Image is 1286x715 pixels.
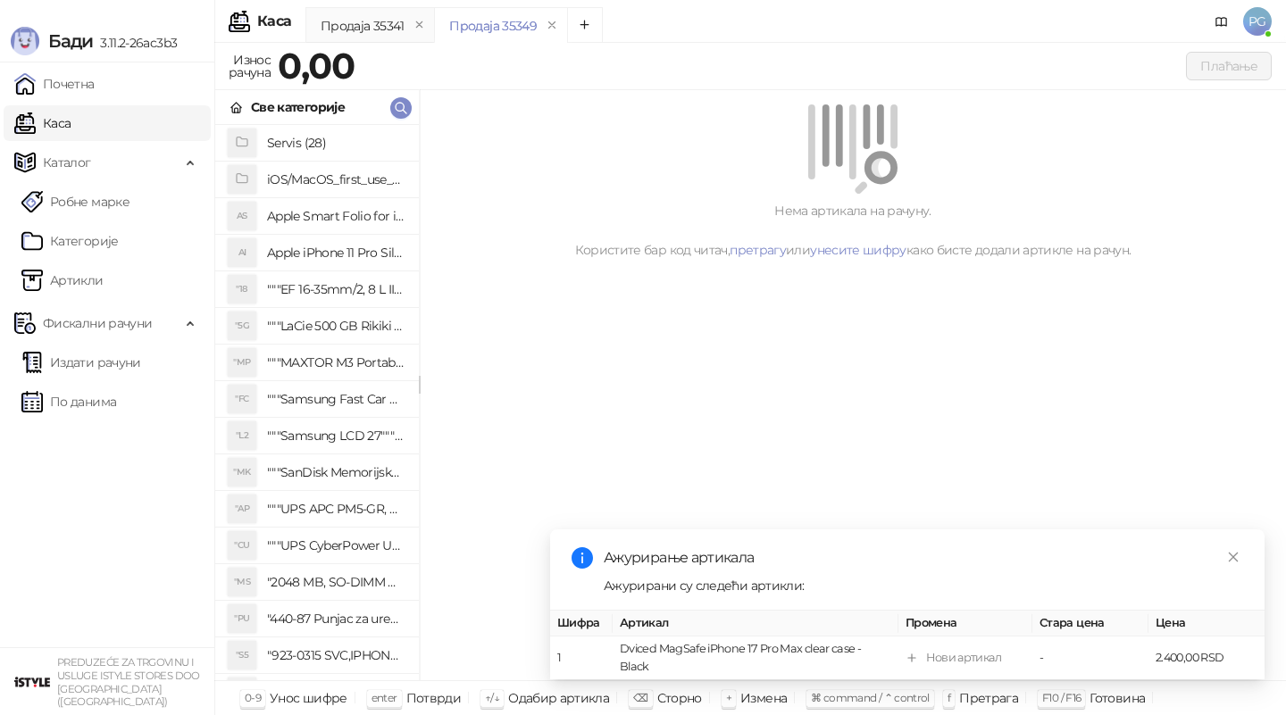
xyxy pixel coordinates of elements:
div: Каса [257,14,291,29]
td: Dviced MagSafe iPhone 17 Pro Max clear case - Black [613,636,898,680]
div: "AP [228,495,256,523]
th: Артикал [613,611,898,636]
div: grid [215,125,419,680]
span: f [948,691,950,704]
div: Све категорије [251,97,345,117]
div: "SD [228,678,256,706]
h4: "923-0448 SVC,IPHONE,TOURQUE DRIVER KIT .65KGF- CM Šrafciger " [267,678,405,706]
th: Цена [1148,611,1265,636]
div: "PU [228,604,256,633]
span: ⌘ command / ⌃ control [811,691,930,704]
h4: Apple Smart Folio for iPad mini (A17 Pro) - Sage [267,202,405,230]
h4: """Samsung Fast Car Charge Adapter, brzi auto punja_, boja crna""" [267,385,405,413]
button: remove [408,18,431,33]
span: 0-9 [245,691,261,704]
th: Стара цена [1032,611,1148,636]
span: Каталог [43,145,91,180]
div: Одабир артикла [508,686,609,710]
strong: 0,00 [278,44,355,87]
h4: iOS/MacOS_first_use_assistance (4) [267,165,405,194]
a: претрагу [730,242,786,258]
a: По данима [21,384,116,420]
div: AS [228,202,256,230]
div: "MS [228,568,256,596]
a: унесите шифру [810,242,906,258]
span: F10 / F16 [1042,691,1081,704]
div: Нема артикала на рачуну. Користите бар код читач, или како бисте додали артикле на рачун. [441,201,1265,260]
div: Претрага [959,686,1018,710]
a: Почетна [14,66,95,102]
span: close [1227,551,1240,563]
span: Фискални рачуни [43,305,152,341]
div: Сторно [657,686,702,710]
a: Категорије [21,223,119,259]
div: Нови артикал [926,649,1001,667]
th: Шифра [550,611,613,636]
small: PREDUZEĆE ZA TRGOVINU I USLUGE ISTYLE STORES DOO [GEOGRAPHIC_DATA] ([GEOGRAPHIC_DATA]) [57,656,200,708]
h4: """MAXTOR M3 Portable 2TB 2.5"""" crni eksterni hard disk HX-M201TCB/GM""" [267,348,405,377]
div: Унос шифре [270,686,347,710]
h4: """EF 16-35mm/2, 8 L III USM""" [267,275,405,303]
h4: """Samsung LCD 27"""" C27F390FHUXEN""" [267,421,405,450]
span: Бади [48,30,93,52]
div: Ажурирање артикала [604,547,1243,569]
span: info-circle [572,547,593,569]
div: Измена [740,686,787,710]
td: 2.400,00 RSD [1148,636,1265,680]
div: Потврди [406,686,462,710]
div: AI [228,238,256,267]
span: ⌫ [633,691,647,704]
div: "5G [228,312,256,340]
h4: """LaCie 500 GB Rikiki USB 3.0 / Ultra Compact & Resistant aluminum / USB 3.0 / 2.5""""""" [267,312,405,340]
span: + [726,691,731,704]
button: remove [540,18,564,33]
h4: """SanDisk Memorijska kartica 256GB microSDXC sa SD adapterom SDSQXA1-256G-GN6MA - Extreme PLUS, ... [267,458,405,486]
div: "CU [228,531,256,560]
h4: "2048 MB, SO-DIMM DDRII, 667 MHz, Napajanje 1,8 0,1 V, Latencija CL5" [267,568,405,596]
h4: Servis (28) [267,129,405,157]
span: PG [1243,7,1272,36]
h4: Apple iPhone 11 Pro Silicone Case - Black [267,238,405,267]
div: Готовина [1090,686,1145,710]
h4: """UPS APC PM5-GR, Essential Surge Arrest,5 utic_nica""" [267,495,405,523]
div: "MK [228,458,256,486]
div: Продаја 35349 [449,16,537,36]
a: Документација [1207,7,1236,36]
span: ↑/↓ [485,691,499,704]
div: "MP [228,348,256,377]
button: Add tab [567,7,603,43]
div: "S5 [228,641,256,669]
div: "18 [228,275,256,303]
a: Каса [14,105,71,141]
div: "FC [228,385,256,413]
img: 64x64-companyLogo-77b92cf4-9946-4f36-9751-bf7bb5fd2c7d.png [14,664,50,700]
div: Износ рачуна [225,48,274,84]
div: Ажурирани су следећи артикли: [604,576,1243,595]
a: ArtikliАртикли [21,262,104,298]
th: Промена [898,611,1032,636]
a: Издати рачуни [21,345,141,380]
h4: "440-87 Punjac za uredjaje sa micro USB portom 4/1, Stand." [267,604,405,633]
td: 1 [550,636,613,680]
td: - [1032,636,1148,680]
button: Плаћање [1186,52,1272,80]
div: "L2 [228,421,256,450]
div: Продаја 35341 [321,16,405,36]
h4: "923-0315 SVC,IPHONE 5/5S BATTERY REMOVAL TRAY Držač za iPhone sa kojim se otvara display [267,641,405,669]
a: Робне марке [21,184,129,220]
span: 3.11.2-26ac3b3 [93,35,177,51]
img: Logo [11,27,39,55]
h4: """UPS CyberPower UT650EG, 650VA/360W , line-int., s_uko, desktop""" [267,531,405,560]
a: Close [1223,547,1243,567]
span: enter [372,691,397,704]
